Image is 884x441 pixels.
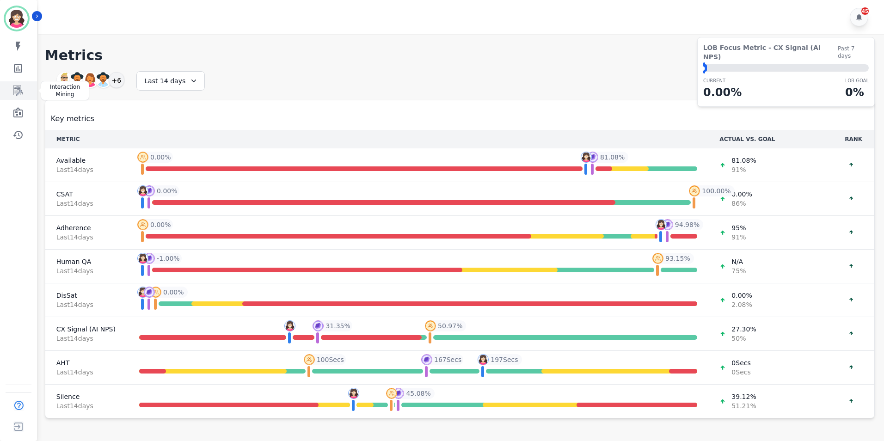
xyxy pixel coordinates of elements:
img: profile-pic [386,388,397,399]
img: profile-pic [689,185,700,196]
img: Bordered avatar [6,7,28,30]
p: LOB Goal [845,77,869,84]
p: 0 % [845,84,869,101]
span: Last 14 day s [56,233,117,242]
img: profile-pic [662,219,673,230]
span: CSAT [56,190,117,199]
div: 45 [861,7,869,15]
span: 50 % [731,334,756,343]
img: profile-pic [304,354,315,365]
span: 0.00 % [731,291,752,300]
th: RANK [833,130,874,148]
span: 39.12 % [731,392,756,401]
th: ACTUAL VS. GOAL [708,130,833,148]
img: profile-pic [393,388,404,399]
div: Last 14 days [136,71,205,91]
img: profile-pic [478,354,489,365]
span: 94.98 % [675,220,700,229]
span: Human QA [56,257,117,266]
img: profile-pic [137,287,148,298]
span: 75 % [731,266,746,276]
img: profile-pic [656,219,667,230]
span: 0 Secs [731,367,750,377]
span: LOB Focus Metric - CX Signal (AI NPS) [703,43,838,61]
span: 86 % [731,199,752,208]
img: profile-pic [150,287,161,298]
img: profile-pic [137,253,148,264]
span: Past 7 days [838,45,869,60]
span: -1.00 % [157,254,180,263]
span: 0.00 % [163,288,184,297]
span: Last 14 day s [56,199,117,208]
span: Last 14 day s [56,300,117,309]
th: METRIC [45,130,128,148]
span: 81.08 % [731,156,756,165]
span: 27.30 % [731,325,756,334]
span: 50.97 % [438,321,462,331]
p: 0.00 % [703,84,742,101]
img: profile-pic [587,152,598,163]
span: 197 Secs [491,355,518,364]
span: AHT [56,358,117,367]
span: 95 % [731,223,746,233]
span: Available [56,156,117,165]
img: profile-pic [137,152,148,163]
img: profile-pic [652,253,663,264]
img: profile-pic [137,219,148,230]
span: Last 14 day s [56,165,117,174]
span: Last 14 day s [56,266,117,276]
img: profile-pic [421,354,432,365]
img: profile-pic [144,287,155,298]
span: 2.08 % [731,300,752,309]
img: profile-pic [313,320,324,331]
img: profile-pic [144,253,155,264]
span: Last 14 day s [56,367,117,377]
span: 45.08 % [406,389,430,398]
span: Last 14 day s [56,334,117,343]
span: 93.15 % [665,254,690,263]
div: ⬤ [703,64,707,72]
span: N/A [731,257,746,266]
span: 91 % [731,165,756,174]
img: profile-pic [284,320,295,331]
span: 31.35 % [325,321,350,331]
div: +6 [109,72,124,88]
img: profile-pic [137,185,148,196]
span: 81.08 % [600,153,625,162]
p: CURRENT [703,77,742,84]
span: Last 14 day s [56,401,117,410]
span: 100.00 % [702,186,731,196]
span: CX Signal (AI NPS) [56,325,117,334]
img: profile-pic [425,320,436,331]
span: 100 Secs [317,355,344,364]
span: 0.00 % [150,153,171,162]
span: Silence [56,392,117,401]
span: DisSat [56,291,117,300]
img: profile-pic [348,388,359,399]
span: 0.00 % [731,190,752,199]
img: profile-pic [581,152,592,163]
span: 0 Secs [731,358,750,367]
h1: Metrics [45,47,875,64]
span: 91 % [731,233,746,242]
span: 51.21 % [731,401,756,410]
span: 0.00 % [150,220,171,229]
img: profile-pic [144,185,155,196]
span: 0.00 % [157,186,177,196]
span: Key metrics [51,113,94,124]
span: Adherence [56,223,117,233]
span: 167 Secs [434,355,461,364]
